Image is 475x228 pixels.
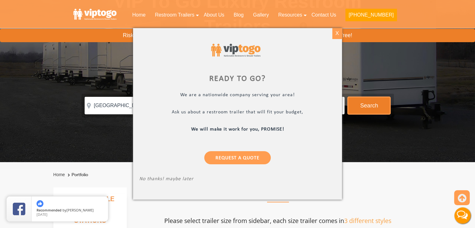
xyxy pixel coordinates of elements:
[139,76,336,83] div: Ready to go?
[67,208,94,212] span: [PERSON_NAME]
[37,212,47,217] span: [DATE]
[37,208,62,212] span: Recommended
[13,203,25,215] img: Review Rating
[450,203,475,228] button: Live Chat
[139,92,336,100] p: We are a nationwide company serving your area!
[139,110,336,117] p: Ask us about a restroom trailer that will fit your budget,
[191,127,284,132] b: We will make it work for you, PROMISE!
[139,176,336,184] p: No thanks! maybe later
[37,208,103,213] span: by
[211,44,260,56] img: viptogo logo
[332,28,342,39] div: X
[204,151,271,165] a: Request a Quote
[37,200,43,207] img: thumbs up icon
